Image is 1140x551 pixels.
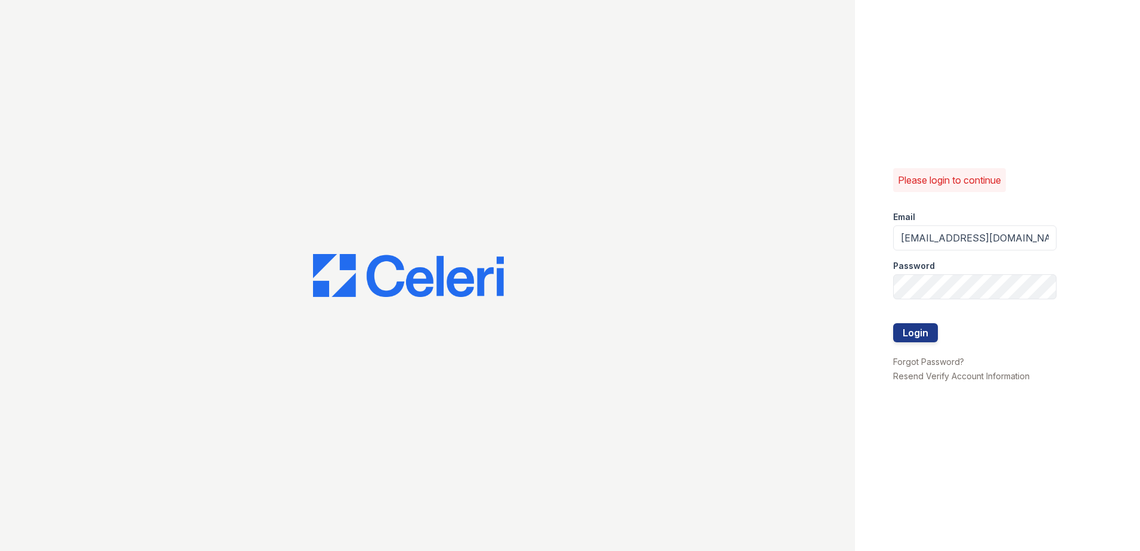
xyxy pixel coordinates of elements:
label: Password [893,260,935,272]
img: CE_Logo_Blue-a8612792a0a2168367f1c8372b55b34899dd931a85d93a1a3d3e32e68fde9ad4.png [313,254,504,297]
p: Please login to continue [898,173,1001,187]
a: Resend Verify Account Information [893,371,1030,381]
a: Forgot Password? [893,357,964,367]
label: Email [893,211,915,223]
button: Login [893,323,938,342]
